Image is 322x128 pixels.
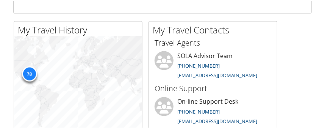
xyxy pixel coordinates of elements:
[177,108,220,115] a: [PHONE_NUMBER]
[18,23,142,36] h2: My Travel History
[155,37,271,47] h3: Travel Agents
[177,71,257,78] a: [EMAIL_ADDRESS][DOMAIN_NAME]
[153,23,277,36] h2: My Travel Contacts
[151,51,275,82] li: SOLA Advisor Team
[22,66,37,81] div: 78
[177,62,220,69] a: [PHONE_NUMBER]
[177,117,257,124] a: [EMAIL_ADDRESS][DOMAIN_NAME]
[155,83,271,93] h3: Online Support
[151,96,275,128] li: On-line Support Desk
